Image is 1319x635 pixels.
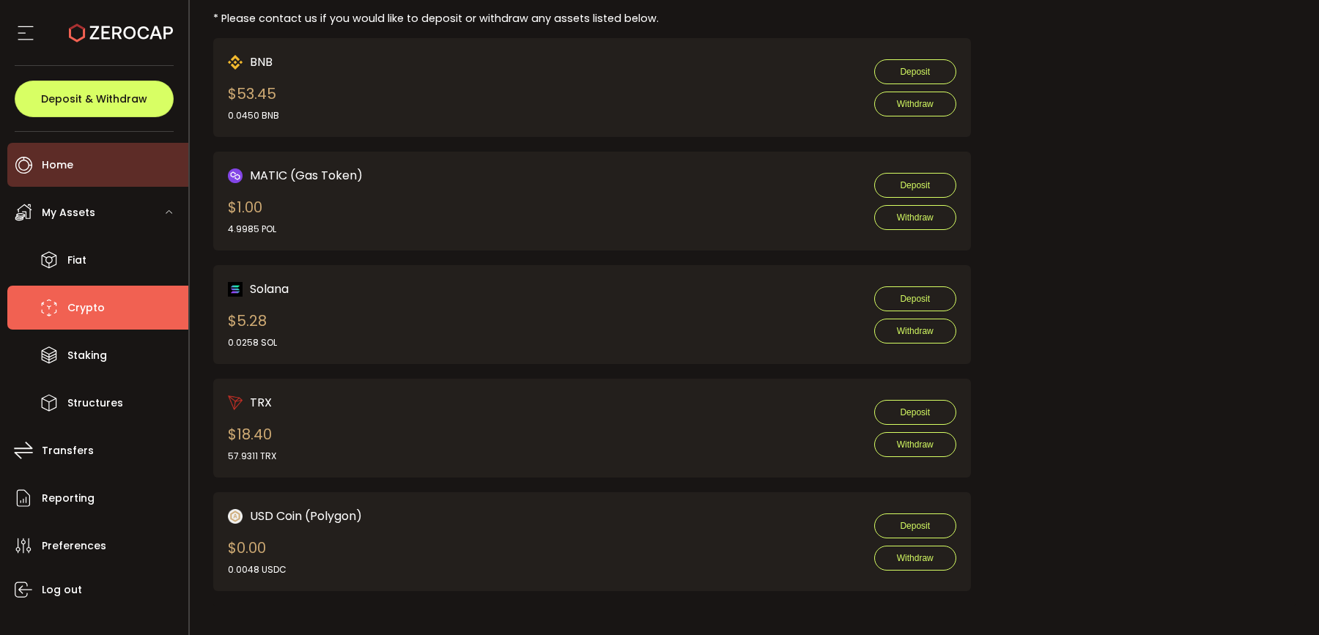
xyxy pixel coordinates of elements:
[1246,565,1319,635] iframe: Chat Widget
[874,59,956,84] button: Deposit
[228,168,243,183] img: matic_polygon_portfolio.png
[874,205,956,230] button: Withdraw
[228,83,279,122] div: $53.45
[900,521,930,531] span: Deposit
[42,579,82,601] span: Log out
[42,535,106,557] span: Preferences
[228,450,276,463] div: 57.9311 TRX
[67,297,105,319] span: Crypto
[228,509,243,524] img: zuPXiwguUFiBOIQyqLOiXsnnNitlx7q4LCwEbLHADjIpTka+Lip0HH8D0VTrd02z+wEAAAAASUVORK5CYII=
[874,173,956,198] button: Deposit
[874,432,956,457] button: Withdraw
[228,223,276,236] div: 4.9985 POL
[874,319,956,344] button: Withdraw
[228,109,279,122] div: 0.0450 BNB
[874,513,956,538] button: Deposit
[42,440,94,461] span: Transfers
[228,310,277,349] div: $5.28
[228,55,243,70] img: bnb_bsc_portfolio.png
[228,196,276,236] div: $1.00
[228,396,243,410] img: trx_portfolio.png
[897,439,934,450] span: Withdraw
[228,282,243,297] img: sol_portfolio.png
[900,294,930,304] span: Deposit
[67,250,86,271] span: Fiat
[42,202,95,223] span: My Assets
[897,212,934,223] span: Withdraw
[250,507,362,525] span: USD Coin (Polygon)
[874,92,956,116] button: Withdraw
[250,53,273,71] span: BNB
[42,488,95,509] span: Reporting
[250,166,363,185] span: MATIC (Gas Token)
[874,286,956,311] button: Deposit
[228,423,276,463] div: $18.40
[874,400,956,425] button: Deposit
[900,407,930,417] span: Deposit
[874,546,956,571] button: Withdraw
[228,537,287,576] div: $0.00
[900,180,930,190] span: Deposit
[42,155,73,176] span: Home
[41,94,147,104] span: Deposit & Withdraw
[897,553,934,563] span: Withdraw
[15,81,174,117] button: Deposit & Withdraw
[228,336,277,349] div: 0.0258 SOL
[213,11,971,26] div: * Please contact us if you would like to deposit or withdraw any assets listed below.
[897,99,934,109] span: Withdraw
[900,67,930,77] span: Deposit
[250,280,289,298] span: Solana
[228,563,287,576] div: 0.0048 USDC
[897,326,934,336] span: Withdraw
[67,393,123,414] span: Structures
[67,345,107,366] span: Staking
[250,393,272,412] span: TRX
